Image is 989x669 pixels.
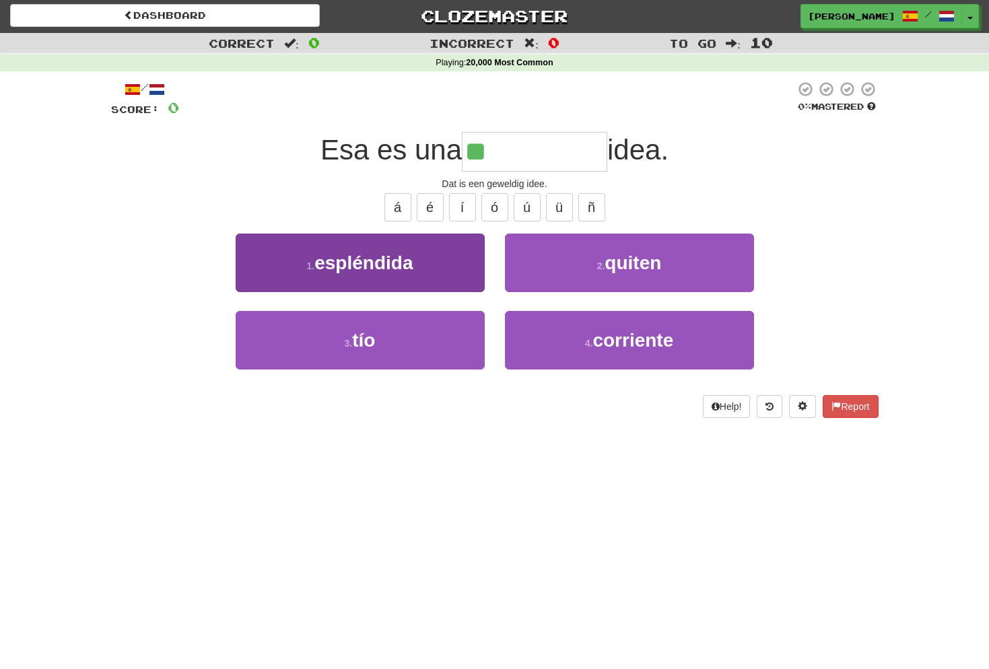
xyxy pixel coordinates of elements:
span: To go [669,36,716,50]
button: 3.tío [236,311,485,369]
span: : [524,38,539,49]
span: 10 [750,34,773,50]
span: [PERSON_NAME] [808,10,895,22]
span: espléndida [314,252,413,273]
button: Report [823,395,878,418]
span: 0 % [798,101,811,112]
span: Correct [209,36,275,50]
button: Help! [703,395,751,418]
button: 2.quiten [505,234,754,292]
span: tío [352,330,375,351]
span: quiten [605,252,661,273]
button: á [384,193,411,221]
span: Score: [111,104,160,115]
span: corriente [592,330,673,351]
small: 2 . [597,260,605,271]
span: : [726,38,741,49]
strong: 20,000 Most Common [466,58,553,67]
button: é [417,193,444,221]
button: ó [481,193,508,221]
button: ú [514,193,541,221]
small: 3 . [345,338,353,349]
a: [PERSON_NAME] / [800,4,962,28]
button: ñ [578,193,605,221]
small: 1 . [307,260,315,271]
button: ü [546,193,573,221]
div: Dat is een geweldig idee. [111,177,879,190]
span: 0 [548,34,559,50]
button: 1.espléndida [236,234,485,292]
div: / [111,81,179,98]
a: Clozemaster [340,4,650,28]
small: 4 . [585,338,593,349]
a: Dashboard [10,4,320,27]
button: Round history (alt+y) [757,395,782,418]
span: Esa es una [320,134,462,166]
span: 0 [168,99,179,116]
span: / [925,9,932,19]
button: 4.corriente [505,311,754,369]
button: í [449,193,476,221]
span: idea. [607,134,669,166]
div: Mastered [795,101,879,113]
span: Incorrect [430,36,514,50]
span: : [284,38,299,49]
span: 0 [308,34,320,50]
